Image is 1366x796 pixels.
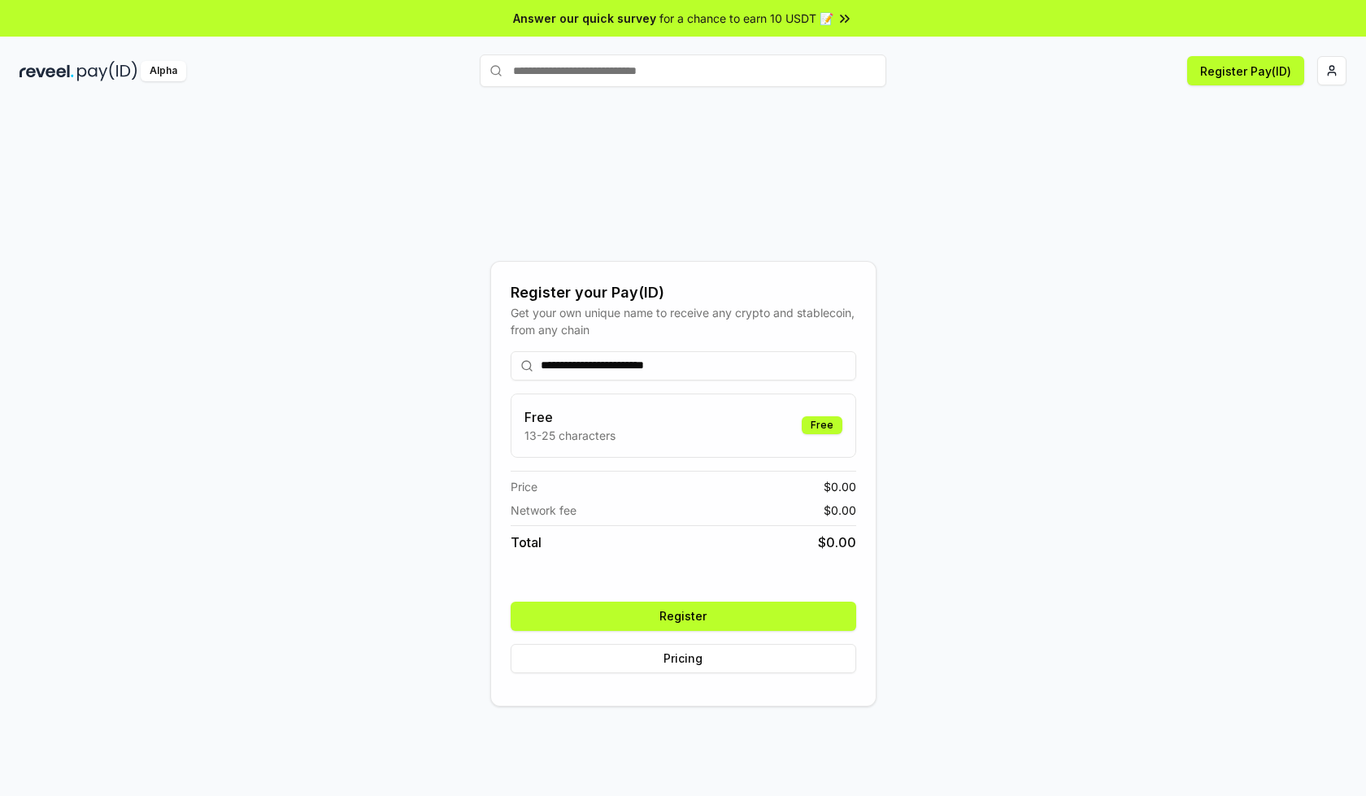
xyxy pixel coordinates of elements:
span: Answer our quick survey [513,10,656,27]
div: Register your Pay(ID) [511,281,856,304]
span: $ 0.00 [824,478,856,495]
button: Register [511,602,856,631]
div: Alpha [141,61,186,81]
div: Free [802,416,842,434]
img: pay_id [77,61,137,81]
img: reveel_dark [20,61,74,81]
button: Pricing [511,644,856,673]
span: Total [511,533,542,552]
span: $ 0.00 [818,533,856,552]
button: Register Pay(ID) [1187,56,1304,85]
h3: Free [524,407,616,427]
span: Network fee [511,502,576,519]
div: Get your own unique name to receive any crypto and stablecoin, from any chain [511,304,856,338]
p: 13-25 characters [524,427,616,444]
span: Price [511,478,537,495]
span: for a chance to earn 10 USDT 📝 [659,10,833,27]
span: $ 0.00 [824,502,856,519]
